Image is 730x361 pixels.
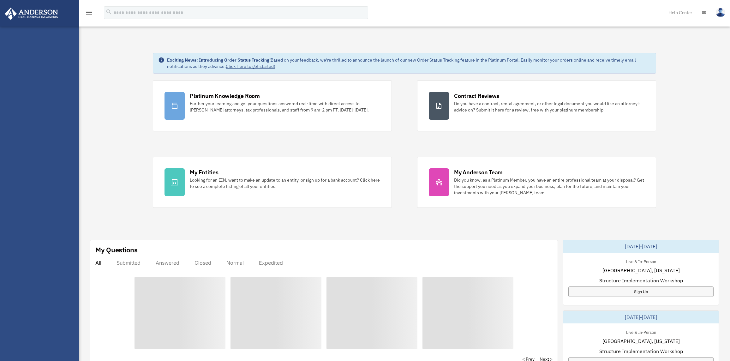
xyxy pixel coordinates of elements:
[190,100,380,113] div: Further your learning and get your questions answered real-time with direct access to [PERSON_NAM...
[259,260,283,266] div: Expedited
[153,157,392,208] a: My Entities Looking for an EIN, want to make an update to an entity, or sign up for a bank accoun...
[190,177,380,190] div: Looking for an EIN, want to make an update to an entity, or sign up for a bank account? Click her...
[226,63,275,69] a: Click Here to get started!
[621,328,661,335] div: Live & In-Person
[568,286,714,297] a: Sign Up
[454,177,644,196] div: Did you know, as a Platinum Member, you have an entire professional team at your disposal? Get th...
[3,8,60,20] img: Anderson Advisors Platinum Portal
[167,57,651,69] div: Based on your feedback, we're thrilled to announce the launch of our new Order Status Tracking fe...
[417,80,656,131] a: Contract Reviews Do you have a contract, rental agreement, or other legal document you would like...
[190,168,218,176] div: My Entities
[599,277,683,284] span: Structure Implementation Workshop
[95,260,101,266] div: All
[226,260,244,266] div: Normal
[190,92,260,100] div: Platinum Knowledge Room
[417,157,656,208] a: My Anderson Team Did you know, as a Platinum Member, you have an entire professional team at your...
[105,9,112,15] i: search
[167,57,271,63] strong: Exciting News: Introducing Order Status Tracking!
[156,260,179,266] div: Answered
[563,240,719,253] div: [DATE]-[DATE]
[716,8,725,17] img: User Pic
[85,9,93,16] i: menu
[194,260,211,266] div: Closed
[117,260,141,266] div: Submitted
[599,347,683,355] span: Structure Implementation Workshop
[602,267,680,274] span: [GEOGRAPHIC_DATA], [US_STATE]
[454,92,499,100] div: Contract Reviews
[85,11,93,16] a: menu
[454,168,503,176] div: My Anderson Team
[602,337,680,345] span: [GEOGRAPHIC_DATA], [US_STATE]
[153,80,392,131] a: Platinum Knowledge Room Further your learning and get your questions answered real-time with dire...
[95,245,138,255] div: My Questions
[621,258,661,264] div: Live & In-Person
[563,311,719,323] div: [DATE]-[DATE]
[454,100,644,113] div: Do you have a contract, rental agreement, or other legal document you would like an attorney's ad...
